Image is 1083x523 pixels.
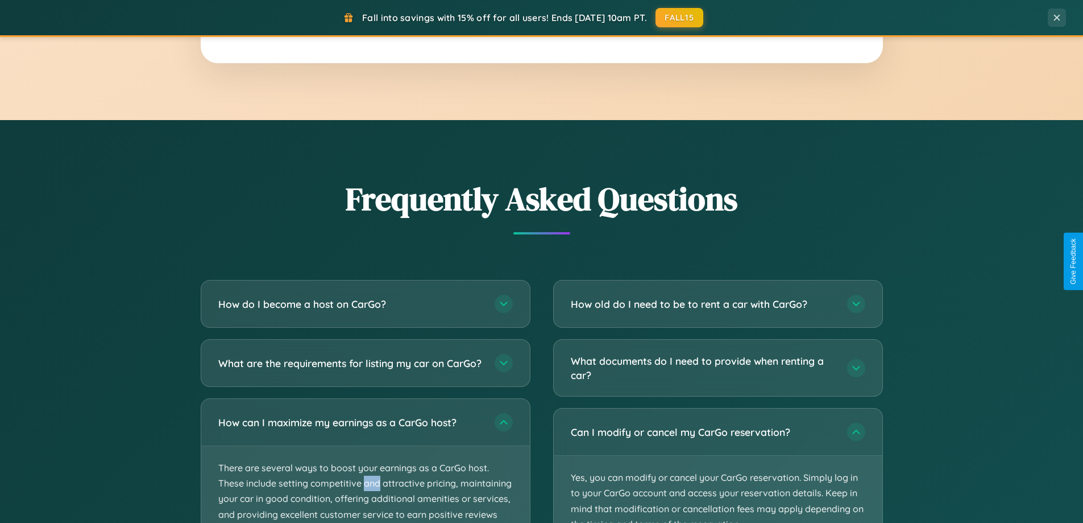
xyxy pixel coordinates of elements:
[655,8,703,27] button: FALL15
[1069,238,1077,285] div: Give Feedback
[571,425,836,439] h3: Can I modify or cancel my CarGo reservation?
[218,356,483,370] h3: What are the requirements for listing my car on CarGo?
[218,415,483,430] h3: How can I maximize my earnings as a CarGo host?
[571,354,836,382] h3: What documents do I need to provide when renting a car?
[571,297,836,311] h3: How old do I need to be to rent a car with CarGo?
[201,177,883,221] h2: Frequently Asked Questions
[362,12,647,23] span: Fall into savings with 15% off for all users! Ends [DATE] 10am PT.
[218,297,483,311] h3: How do I become a host on CarGo?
